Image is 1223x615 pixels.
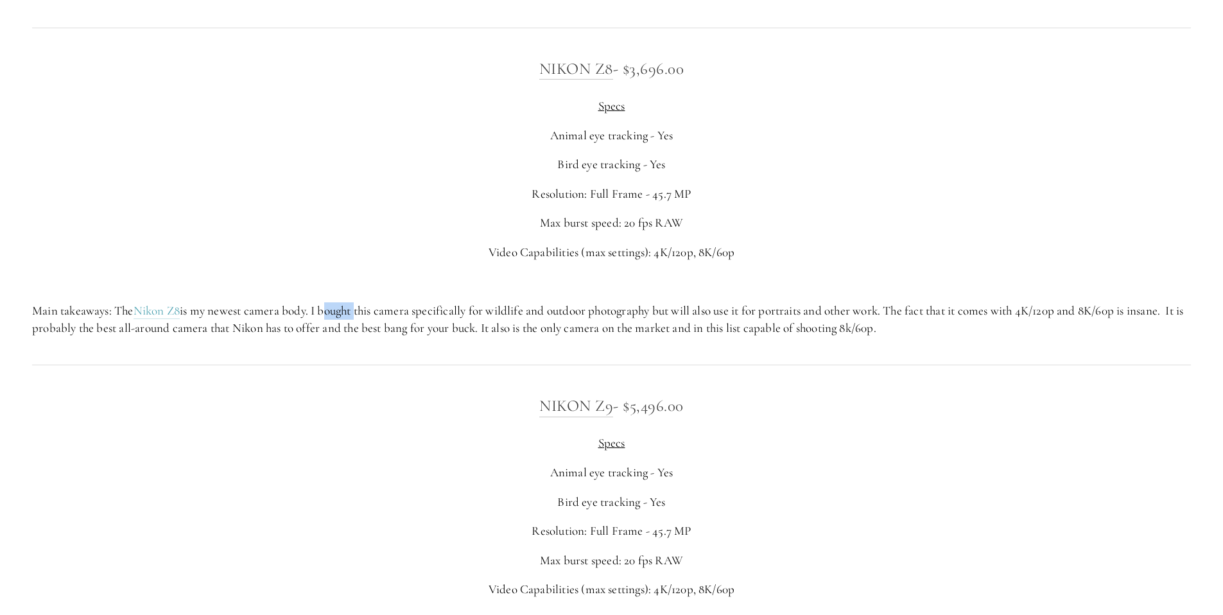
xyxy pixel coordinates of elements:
p: Bird eye tracking - Yes [32,156,1191,173]
a: Nikon Z8 [539,59,613,80]
a: Nikon Z9 [539,396,613,417]
p: Video Capabilities (max settings): 4K/120p, 8K/60p [32,581,1191,598]
p: Animal eye tracking - Yes [32,464,1191,481]
p: Animal eye tracking - Yes [32,127,1191,144]
p: Bird eye tracking - Yes [32,494,1191,511]
p: Resolution: Full Frame - 45.7 MP [32,186,1191,203]
span: Specs [598,435,625,450]
p: Max burst speed: 20 fps RAW [32,552,1191,569]
p: Main takeaways: The is my newest camera body. I bought this camera specifically for wildlife and ... [32,302,1191,336]
a: Nikon Z8 [134,303,180,319]
p: Video Capabilities (max settings): 4K/120p, 8K/60p [32,244,1191,261]
span: Specs [598,98,625,113]
p: Resolution: Full Frame - 45.7 MP [32,523,1191,540]
h3: - $5,496.00 [32,393,1191,419]
p: Max burst speed: 20 fps RAW [32,214,1191,232]
h3: - $3,696.00 [32,56,1191,82]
